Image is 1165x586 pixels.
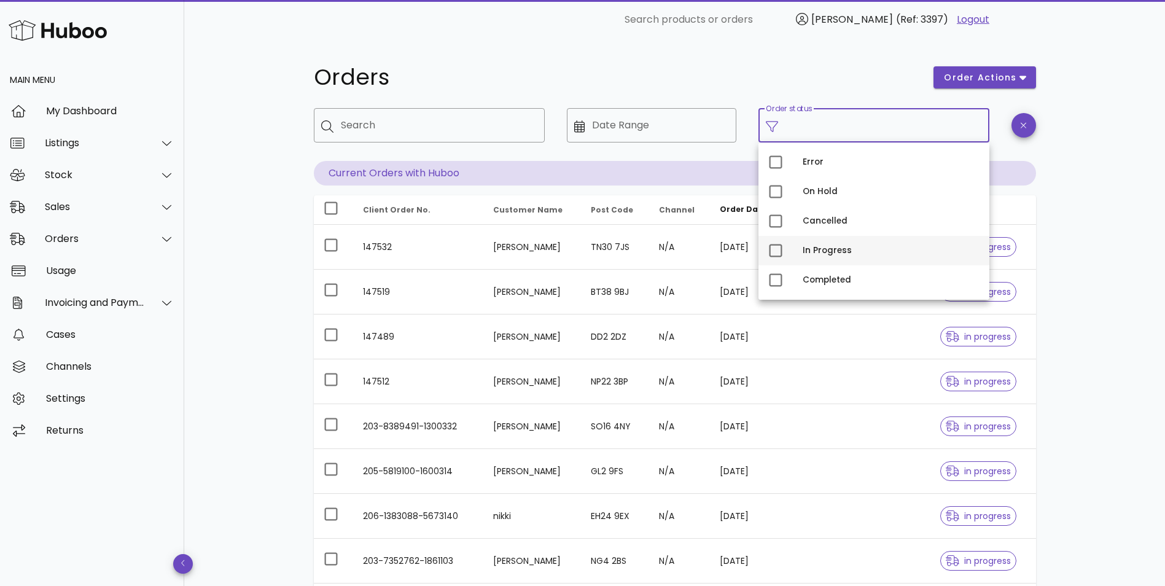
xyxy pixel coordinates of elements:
td: SO16 4NY [581,404,649,449]
td: [PERSON_NAME] [483,449,581,494]
div: My Dashboard [46,105,174,117]
td: [DATE] [710,359,795,404]
td: TN30 7JS [581,225,649,270]
div: Channels [46,361,174,372]
td: 147532 [353,225,483,270]
th: Post Code [581,195,649,225]
div: In Progress [803,246,980,256]
div: Settings [46,393,174,404]
td: DD2 2DZ [581,314,649,359]
img: Huboo Logo [9,17,107,44]
td: GL2 9FS [581,449,649,494]
a: Logout [957,12,989,27]
td: N/A [649,314,710,359]
span: Client Order No. [363,205,431,215]
td: [DATE] [710,314,795,359]
td: [PERSON_NAME] [483,404,581,449]
th: Customer Name [483,195,581,225]
span: in progress [946,512,1011,520]
span: in progress [946,332,1011,341]
p: Current Orders with Huboo [314,161,1036,186]
td: N/A [649,404,710,449]
td: N/A [649,225,710,270]
span: Post Code [591,205,633,215]
div: Returns [46,424,174,436]
td: [DATE] [710,449,795,494]
td: [PERSON_NAME] [483,314,581,359]
div: Listings [45,137,145,149]
span: in progress [946,467,1011,475]
td: N/A [649,494,710,539]
span: in progress [946,377,1011,386]
span: in progress [946,422,1011,431]
td: 203-8389491-1300332 [353,404,483,449]
span: [PERSON_NAME] [811,12,893,26]
td: 203-7352762-1861103 [353,539,483,584]
button: order actions [933,66,1035,88]
td: N/A [649,539,710,584]
td: NP22 3BP [581,359,649,404]
div: On Hold [803,187,980,197]
td: [DATE] [710,270,795,314]
td: [PERSON_NAME] [483,270,581,314]
span: Order Date [720,204,766,214]
td: BT38 9BJ [581,270,649,314]
td: [DATE] [710,404,795,449]
span: in progress [946,557,1011,565]
div: Orders [45,233,145,244]
div: Cancelled [803,216,980,226]
span: (Ref: 3397) [896,12,948,26]
td: [DATE] [710,539,795,584]
span: order actions [943,71,1017,84]
div: Usage [46,265,174,276]
th: Channel [649,195,710,225]
td: [PERSON_NAME] [483,359,581,404]
td: 147512 [353,359,483,404]
td: 147489 [353,314,483,359]
div: Cases [46,329,174,340]
td: [DATE] [710,225,795,270]
div: Completed [803,275,980,285]
div: Sales [45,201,145,213]
td: N/A [649,270,710,314]
td: NG4 2BS [581,539,649,584]
div: Stock [45,169,145,181]
td: N/A [649,449,710,494]
td: EH24 9EX [581,494,649,539]
label: Order status [766,104,812,114]
td: [PERSON_NAME] [483,225,581,270]
td: N/A [649,359,710,404]
td: [DATE] [710,494,795,539]
td: [PERSON_NAME] [483,539,581,584]
span: Customer Name [493,205,563,215]
th: Client Order No. [353,195,483,225]
th: Order Date: Sorted descending. Activate to remove sorting. [710,195,795,225]
td: 147519 [353,270,483,314]
div: Error [803,157,980,167]
div: Invoicing and Payments [45,297,145,308]
h1: Orders [314,66,919,88]
td: 205-5819100-1600314 [353,449,483,494]
td: 206-1383088-5673140 [353,494,483,539]
span: Channel [659,205,695,215]
td: nikki [483,494,581,539]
